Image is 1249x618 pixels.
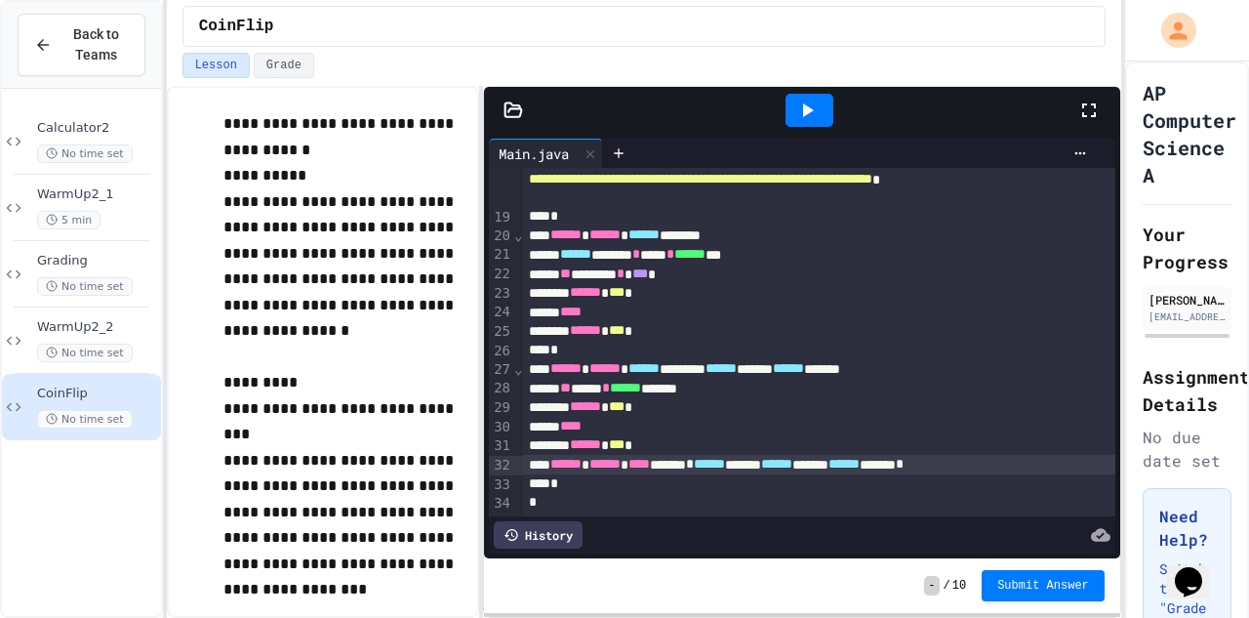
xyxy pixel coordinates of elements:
span: CoinFlip [37,386,157,402]
div: 24 [489,303,513,322]
div: 21 [489,245,513,265]
span: Fold line [513,227,523,243]
h3: Need Help? [1159,505,1215,552]
h2: Assignment Details [1143,363,1231,418]
div: 30 [489,418,513,437]
div: 33 [489,475,513,494]
button: Back to Teams [18,14,145,76]
div: No due date set [1143,426,1231,473]
div: 32 [489,456,513,475]
div: 28 [489,379,513,398]
span: No time set [37,277,133,296]
div: [EMAIL_ADDRESS][DOMAIN_NAME] [1148,309,1226,324]
div: 34 [489,494,513,513]
div: 25 [489,322,513,342]
div: 22 [489,265,513,284]
span: - [924,576,939,596]
div: 29 [489,398,513,418]
span: Fold line [513,361,523,377]
div: History [494,521,583,549]
div: [PERSON_NAME] [1148,291,1226,309]
span: Grading [37,253,157,269]
span: No time set [37,410,133,429]
span: WarmUp2_1 [37,186,157,203]
span: CoinFlip [199,15,274,38]
h2: Your Progress [1143,221,1231,275]
div: 26 [489,342,513,360]
span: Submit Answer [997,578,1089,594]
span: No time set [37,144,133,163]
span: Calculator2 [37,120,157,137]
div: 18 [489,150,513,208]
span: 10 [952,578,966,594]
button: Submit Answer [982,570,1105,601]
div: Main.java [489,139,603,168]
div: 23 [489,284,513,304]
button: Lesson [182,53,250,78]
span: No time set [37,344,133,362]
div: My Account [1141,8,1201,53]
div: 31 [489,436,513,456]
div: Main.java [489,144,579,164]
div: 20 [489,227,513,246]
button: Grade [254,53,314,78]
div: 19 [489,208,513,227]
span: 5 min [37,211,101,229]
span: WarmUp2_2 [37,319,157,336]
iframe: chat widget [1167,540,1229,598]
h1: AP Computer Science A [1143,79,1236,188]
div: 27 [489,360,513,380]
span: Back to Teams [63,24,129,65]
span: / [944,578,950,594]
